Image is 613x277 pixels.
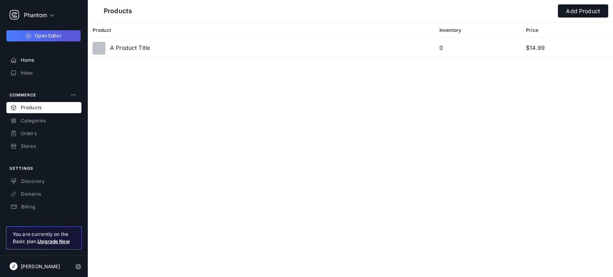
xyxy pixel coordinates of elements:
[93,38,439,57] div: A Product Title
[17,104,42,111] p: Products
[17,191,41,197] p: Domains
[17,130,37,137] p: Orders
[17,204,35,210] p: Billing
[17,70,34,76] p: Inbox
[104,7,132,15] span: Products
[17,118,46,124] p: Categories
[439,27,461,33] span: Inventory
[6,227,81,249] div: You are currently on the Basic plan.
[526,27,538,33] span: Price
[10,262,18,270] p: J
[18,263,60,271] p: [PERSON_NAME]
[93,27,111,33] span: Product
[526,38,613,57] div: $14.99
[10,10,19,20] img: navigation_default-icon.png
[17,178,45,185] p: Discovery
[558,4,608,18] button: Add Product
[35,33,61,39] span: Open Editor
[38,238,69,244] u: Upgrade Now
[17,57,34,63] p: Home
[24,9,47,22] p: Phantom
[439,38,526,57] div: 0
[17,143,36,149] p: Stores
